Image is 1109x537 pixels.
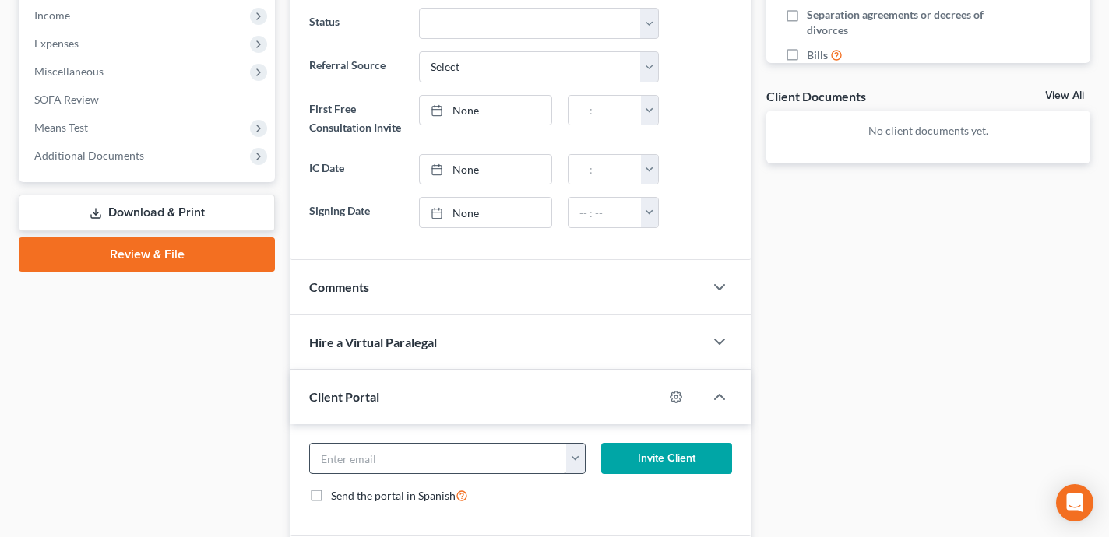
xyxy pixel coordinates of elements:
span: SOFA Review [34,93,99,106]
a: Download & Print [19,195,275,231]
a: View All [1045,90,1084,101]
label: Signing Date [301,197,411,228]
div: Client Documents [766,88,866,104]
span: Comments [309,279,369,294]
span: Client Portal [309,389,379,404]
div: Open Intercom Messenger [1056,484,1093,521]
a: Review & File [19,237,275,272]
input: -- : -- [569,96,642,125]
span: Bills [807,47,828,63]
input: -- : -- [569,198,642,227]
span: Additional Documents [34,149,144,162]
a: None [420,155,551,184]
a: SOFA Review [22,86,275,114]
span: Means Test [34,121,88,134]
span: Income [34,9,70,22]
a: None [420,198,551,227]
span: Expenses [34,37,79,50]
label: Status [301,8,411,39]
span: Separation agreements or decrees of divorces [807,7,996,38]
p: No client documents yet. [779,123,1078,139]
input: -- : -- [569,155,642,184]
a: None [420,96,551,125]
label: IC Date [301,154,411,185]
span: Miscellaneous [34,65,104,78]
span: Send the portal in Spanish [331,489,456,502]
button: Invite Client [601,443,732,474]
input: Enter email [310,444,567,473]
label: Referral Source [301,51,411,82]
span: Hire a Virtual Paralegal [309,335,437,349]
label: First Free Consultation Invite [301,95,411,142]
